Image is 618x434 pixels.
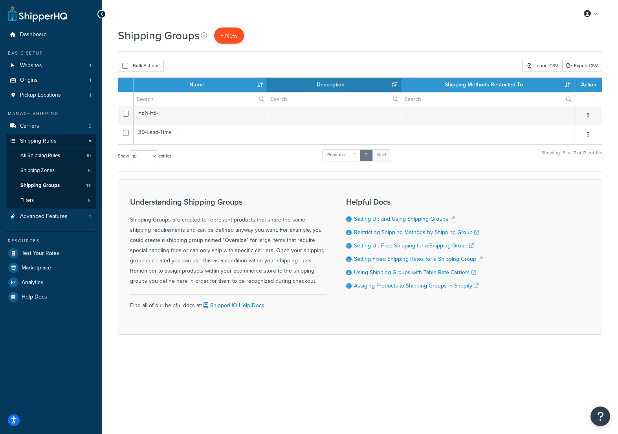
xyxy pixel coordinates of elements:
a: Assiging Products to Shipping Groups in Shopify [354,282,479,290]
span: Origins [20,77,38,84]
span: 1 [90,77,91,84]
a: Using Shipping Groups with Table Rate Carriers [354,268,476,277]
a: Analytics [6,275,96,289]
a: + New [214,27,244,44]
span: Help Docs [22,294,47,300]
h3: Helpful Docs [346,198,482,206]
span: Dashboard [20,31,47,38]
li: Carriers [6,119,96,134]
a: Next [372,149,391,161]
span: All Shipping Rules [20,152,60,159]
select: Showentries [129,150,158,162]
input: Search [134,92,267,106]
a: Shipping Rules [6,134,96,148]
span: Pickup Locations [20,92,61,99]
a: Test Your Rates [6,246,96,260]
a: Carriers 5 [6,119,96,134]
span: 6 [88,167,91,174]
a: Help Docs [6,290,96,304]
div: Resources [6,238,96,244]
a: ShipperHQ Home [8,6,67,22]
div: Basic Setup [6,50,96,57]
span: 1 [90,92,91,99]
div: Showing 16 to 17 of 17 entries [541,148,602,165]
span: Shipping Rules [20,138,57,145]
input: Search [267,92,401,106]
a: 1 [349,149,361,161]
span: 6 [88,197,91,204]
span: Filters [20,197,34,204]
span: Websites [20,62,42,69]
h3: Understanding Shipping Groups [130,198,326,206]
a: Pickup Locations 1 [6,88,96,103]
div: Import CSV [522,60,562,71]
span: Advanced Features [20,213,68,220]
input: Search [401,92,574,106]
span: Marketplace [22,265,51,271]
label: Show entries [118,150,171,162]
th: Description: activate to sort column ascending [267,78,401,92]
a: Websites 1 [6,59,96,73]
li: Shipping Zones [6,163,96,178]
a: Setting Up and Using Shipping Groups [354,215,455,223]
span: Carriers [20,123,39,130]
span: Analytics [22,279,43,286]
a: Previous [322,149,350,161]
div: Shipping Groups are created to represent products that share the same shipping requirements and c... [130,198,326,286]
span: Shipping Zones [20,167,55,174]
th: Shipping Methods Restricted To: activate to sort column ascending [401,78,574,92]
li: Origins [6,73,96,88]
span: 1 [90,62,91,69]
span: 5 [88,123,91,130]
a: Marketplace [6,261,96,275]
td: 30-Lead-Time [134,125,267,144]
span: + New [220,31,238,40]
div: Manage Shipping [6,110,96,117]
h1: Shipping Groups [118,28,200,43]
a: Shipping Zones 6 [6,163,96,178]
li: Filters [6,193,96,208]
li: All Shipping Rules [6,148,96,163]
li: Shipping Groups [6,178,96,193]
a: 2 [360,149,373,161]
a: Advanced Features 4 [6,209,96,224]
a: Shipping Groups 17 [6,178,96,193]
a: ShipperHQ Help Docs [202,301,264,309]
span: 4 [88,213,91,220]
button: Open Resource Center [590,407,610,426]
span: 17 [86,182,91,189]
a: Filters 6 [6,193,96,208]
li: Shipping Rules [6,134,96,209]
li: Websites [6,59,96,73]
a: Setting Fixed Shipping Rates for a Shipping Group [354,255,482,263]
div: Find all of our helpful docs at: [130,294,326,311]
a: Setting Up Free Shipping for a Shipping Group [354,242,474,250]
a: All Shipping Rules 10 [6,148,96,163]
td: FEN-FS- [134,106,267,125]
button: Bulk Actions [118,60,164,71]
span: Test Your Rates [22,250,59,257]
th: Name: activate to sort column ascending [134,78,267,92]
a: Dashboard [6,27,96,42]
li: Pickup Locations [6,88,96,103]
li: Advanced Features [6,209,96,224]
a: Restricting Shipping Methods by Shipping Group [354,228,479,236]
span: 10 [86,152,91,159]
span: Shipping Groups [20,182,60,189]
a: Export CSV [562,60,602,71]
th: Action [574,78,602,92]
a: Origins 1 [6,73,96,88]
